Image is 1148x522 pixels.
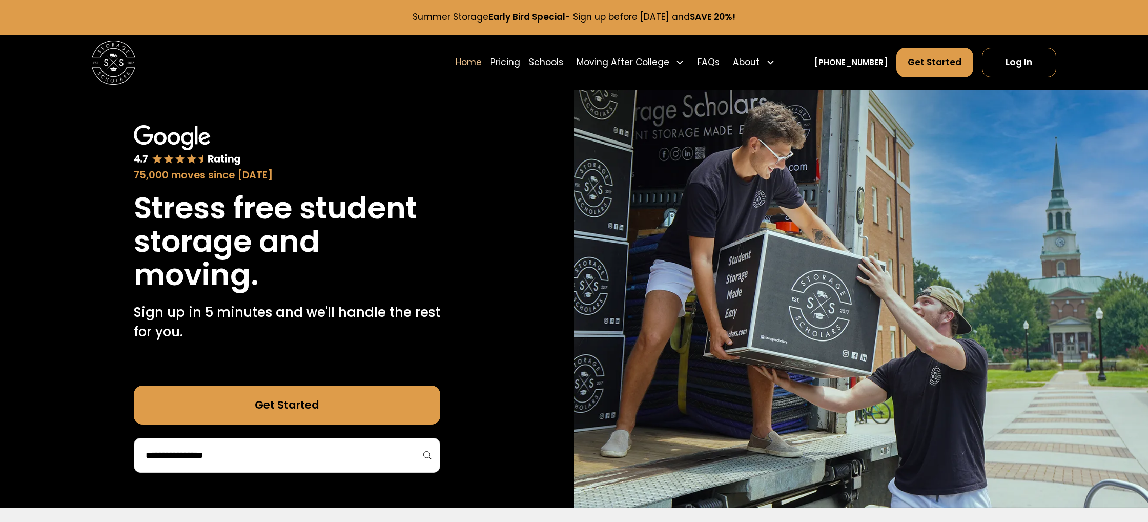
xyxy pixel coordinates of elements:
[572,47,689,78] div: Moving After College
[413,11,735,23] a: Summer StorageEarly Bird Special- Sign up before [DATE] andSAVE 20%!
[134,303,441,342] p: Sign up in 5 minutes and we'll handle the rest for you.
[134,192,441,291] h1: Stress free student storage and moving.
[134,386,441,425] a: Get Started
[456,47,482,78] a: Home
[92,41,136,85] a: home
[728,47,779,78] div: About
[134,168,441,183] div: 75,000 moves since [DATE]
[529,47,563,78] a: Schools
[488,11,565,23] strong: Early Bird Special
[490,47,520,78] a: Pricing
[574,90,1148,508] img: Storage Scholars makes moving and storage easy.
[733,56,760,69] div: About
[814,57,888,68] a: [PHONE_NUMBER]
[698,47,720,78] a: FAQs
[92,41,136,85] img: Storage Scholars main logo
[690,11,735,23] strong: SAVE 20%!
[577,56,669,69] div: Moving After College
[134,125,241,166] img: Google 4.7 star rating
[896,48,973,77] a: Get Started
[982,48,1056,77] a: Log In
